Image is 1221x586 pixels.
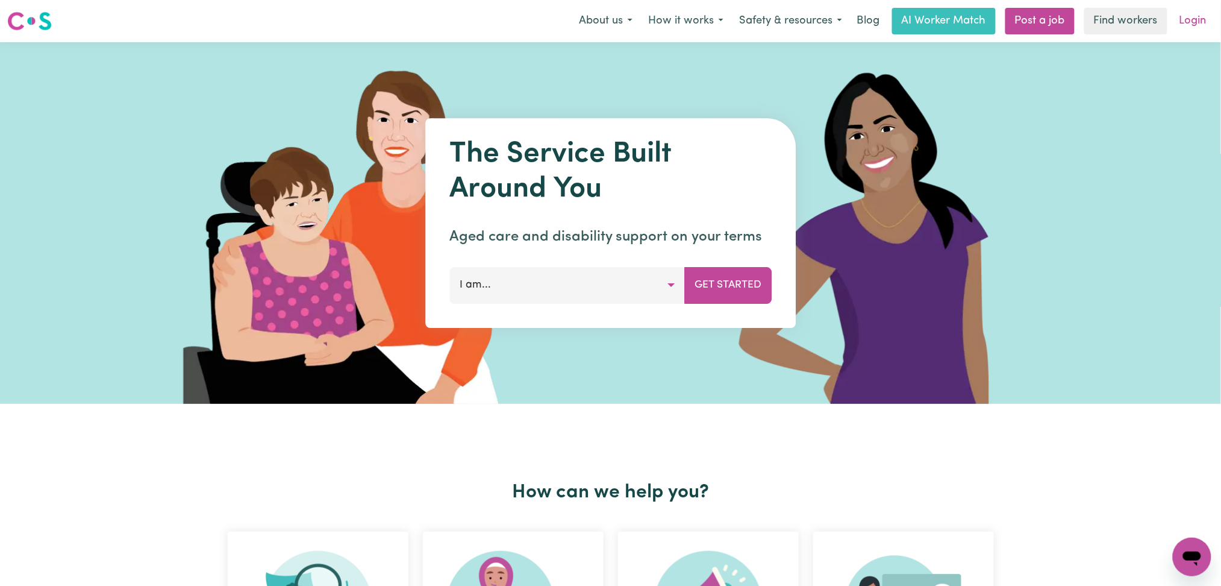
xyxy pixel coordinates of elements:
iframe: Button to launch messaging window [1173,538,1211,576]
a: Find workers [1084,8,1167,34]
a: AI Worker Match [892,8,996,34]
button: Safety & resources [731,8,850,34]
a: Login [1172,8,1214,34]
h1: The Service Built Around You [449,137,772,207]
p: Aged care and disability support on your terms [449,226,772,248]
button: I am... [449,267,685,303]
a: Post a job [1005,8,1075,34]
button: How it works [640,8,731,34]
a: Careseekers logo [7,7,52,35]
a: Blog [850,8,887,34]
h2: How can we help you? [220,481,1001,504]
button: About us [571,8,640,34]
img: Careseekers logo [7,10,52,32]
button: Get Started [684,267,772,303]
